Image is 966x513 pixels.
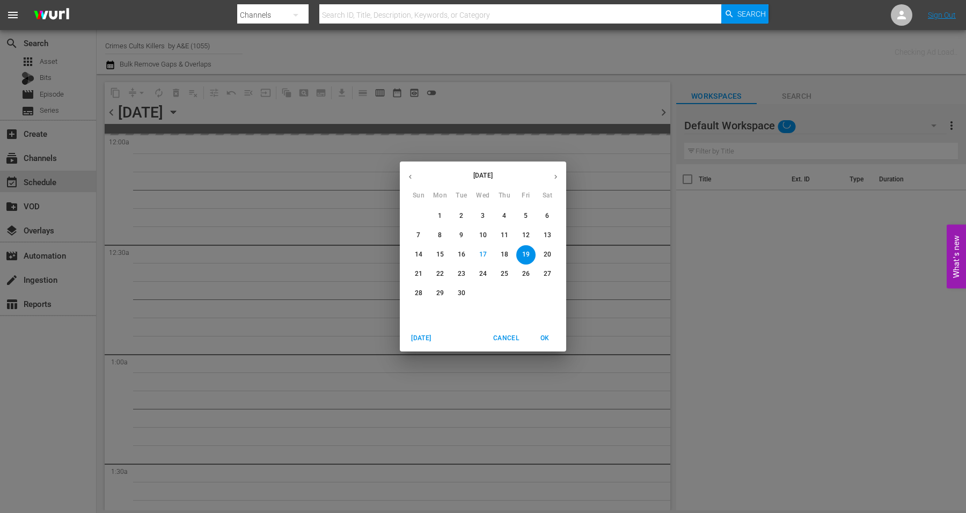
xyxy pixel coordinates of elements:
[522,250,530,259] p: 19
[430,207,450,226] button: 1
[947,225,966,289] button: Open Feedback Widget
[452,245,471,265] button: 16
[516,245,536,265] button: 19
[458,289,465,298] p: 30
[516,190,536,201] span: Fri
[415,250,422,259] p: 14
[459,211,463,221] p: 2
[436,269,444,279] p: 22
[538,226,557,245] button: 13
[481,211,485,221] p: 3
[538,265,557,284] button: 27
[522,269,530,279] p: 26
[415,269,422,279] p: 21
[516,207,536,226] button: 5
[458,250,465,259] p: 16
[538,245,557,265] button: 20
[502,211,506,221] p: 4
[524,211,528,221] p: 5
[516,265,536,284] button: 26
[473,265,493,284] button: 24
[452,226,471,245] button: 9
[452,265,471,284] button: 23
[404,329,438,347] button: [DATE]
[436,250,444,259] p: 15
[489,329,523,347] button: Cancel
[430,284,450,303] button: 29
[495,190,514,201] span: Thu
[495,265,514,284] button: 25
[501,231,508,240] p: 11
[544,231,551,240] p: 13
[544,250,551,259] p: 20
[415,289,422,298] p: 28
[538,207,557,226] button: 6
[501,269,508,279] p: 25
[430,265,450,284] button: 22
[545,211,549,221] p: 6
[436,289,444,298] p: 29
[501,250,508,259] p: 18
[409,226,428,245] button: 7
[430,245,450,265] button: 15
[6,9,19,21] span: menu
[409,284,428,303] button: 28
[928,11,956,19] a: Sign Out
[737,4,766,24] span: Search
[495,226,514,245] button: 11
[528,329,562,347] button: OK
[438,211,442,221] p: 1
[473,190,493,201] span: Wed
[421,171,545,180] p: [DATE]
[538,190,557,201] span: Sat
[473,226,493,245] button: 10
[452,190,471,201] span: Tue
[522,231,530,240] p: 12
[409,190,428,201] span: Sun
[495,207,514,226] button: 4
[479,269,487,279] p: 24
[438,231,442,240] p: 8
[409,245,428,265] button: 14
[493,333,519,344] span: Cancel
[430,226,450,245] button: 8
[409,265,428,284] button: 21
[479,250,487,259] p: 17
[516,226,536,245] button: 12
[408,333,434,344] span: [DATE]
[452,207,471,226] button: 2
[26,3,77,28] img: ans4CAIJ8jUAAAAAAAAAAAAAAAAAAAAAAAAgQb4GAAAAAAAAAAAAAAAAAAAAAAAAJMjXAAAAAAAAAAAAAAAAAAAAAAAAgAT5G...
[532,333,558,344] span: OK
[473,207,493,226] button: 3
[452,284,471,303] button: 30
[459,231,463,240] p: 9
[416,231,420,240] p: 7
[458,269,465,279] p: 23
[544,269,551,279] p: 27
[479,231,487,240] p: 10
[473,245,493,265] button: 17
[495,245,514,265] button: 18
[430,190,450,201] span: Mon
